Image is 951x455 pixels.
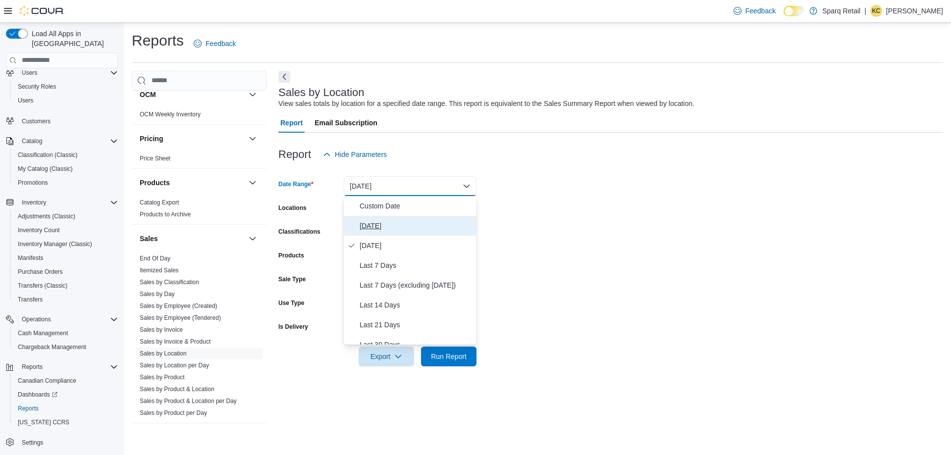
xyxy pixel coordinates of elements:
a: Purchase Orders [14,266,67,278]
span: Transfers (Classic) [14,280,118,292]
p: Sparq Retail [822,5,860,17]
button: Cash Management [10,326,122,340]
span: Operations [18,313,118,325]
span: Sales by Employee (Created) [140,302,217,310]
span: [US_STATE] CCRS [18,418,69,426]
span: Reports [18,361,118,373]
button: Users [2,66,122,80]
label: Products [278,252,304,259]
button: Operations [2,312,122,326]
span: Classification (Classic) [14,149,118,161]
div: OCM [132,108,266,124]
button: Products [140,178,245,188]
span: Promotions [14,177,118,189]
p: [PERSON_NAME] [886,5,943,17]
a: Sales by Product [140,374,185,381]
h3: Sales [140,234,158,244]
span: Customers [22,117,51,125]
span: Sales by Invoice [140,326,183,334]
span: Catalog Export [140,199,179,206]
span: Users [18,97,33,104]
span: Sales by Product & Location [140,385,214,393]
span: Inventory Count [14,224,118,236]
span: Classification (Classic) [18,151,78,159]
div: Select listbox [344,196,476,345]
span: Report [280,113,303,133]
span: Settings [22,439,43,447]
a: Sales by Employee (Created) [140,303,217,309]
a: Classification (Classic) [14,149,82,161]
span: Users [22,69,37,77]
button: Promotions [10,176,122,190]
a: Users [14,95,37,106]
span: Catalog [22,137,42,145]
button: Reports [2,360,122,374]
button: Operations [18,313,55,325]
div: Kailey Clements [870,5,882,17]
span: Adjustments (Classic) [18,212,75,220]
a: Inventory Manager (Classic) [14,238,96,250]
label: Use Type [278,299,304,307]
span: Manifests [18,254,43,262]
span: My Catalog (Classic) [14,163,118,175]
span: Washington CCRS [14,416,118,428]
button: Catalog [2,134,122,148]
a: End Of Day [140,255,170,262]
button: Taxes [247,431,259,443]
a: Chargeback Management [14,341,90,353]
span: Chargeback Management [18,343,86,351]
span: Purchase Orders [18,268,63,276]
button: Purchase Orders [10,265,122,279]
button: Classification (Classic) [10,148,122,162]
a: Price Sheet [140,155,170,162]
h3: Report [278,149,311,160]
button: Users [18,67,41,79]
span: Canadian Compliance [18,377,76,385]
span: Last 21 Days [360,319,473,331]
span: Reports [18,404,39,412]
span: Sales by Product [140,373,185,381]
button: [DATE] [344,176,476,196]
a: Feedback [730,1,780,21]
span: My Catalog (Classic) [18,165,73,173]
button: Chargeback Management [10,340,122,354]
a: OCM Weekly Inventory [140,111,201,118]
h3: Sales by Location [278,87,365,99]
div: Pricing [132,152,266,168]
span: Security Roles [14,81,118,93]
button: Run Report [421,347,476,366]
input: Dark Mode [784,6,804,16]
div: Products [132,197,266,224]
span: [DATE] [360,220,473,232]
a: Catalog Export [140,199,179,206]
span: Dashboards [18,391,57,399]
a: Dashboards [10,388,122,402]
span: [DATE] [360,240,473,252]
button: Reports [10,402,122,415]
button: Pricing [247,133,259,145]
a: Security Roles [14,81,60,93]
span: Purchase Orders [14,266,118,278]
span: Sales by Location per Day [140,361,209,369]
span: OCM Weekly Inventory [140,110,201,118]
button: Reports [18,361,47,373]
span: Reports [22,363,43,371]
button: Users [10,94,122,107]
span: Sales by Classification [140,278,199,286]
span: Cash Management [14,327,118,339]
button: Security Roles [10,80,122,94]
a: My Catalog (Classic) [14,163,77,175]
button: Products [247,177,259,189]
button: Inventory [2,196,122,209]
button: Sales [247,233,259,245]
button: Pricing [140,134,245,144]
button: Transfers [10,293,122,306]
button: Transfers (Classic) [10,279,122,293]
button: Hide Parameters [319,145,391,164]
span: Feedback [745,6,776,16]
h3: OCM [140,90,156,100]
a: Sales by Location per Day [140,362,209,369]
span: Last 30 Days [360,339,473,351]
button: Adjustments (Classic) [10,209,122,223]
span: Run Report [431,352,467,361]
